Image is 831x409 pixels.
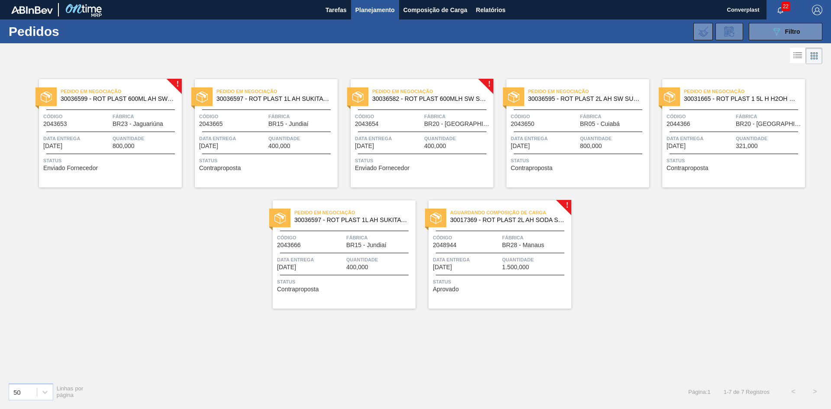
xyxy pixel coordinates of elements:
span: Aguardando Composição de Carga [450,208,571,217]
span: Fábrica [113,112,180,121]
span: Data Entrega [43,134,110,143]
span: Quantidade [346,255,413,264]
span: Código [433,233,500,242]
span: Quantidade [736,134,803,143]
button: > [804,381,826,403]
span: Status [667,156,803,165]
span: BR15 - Jundiaí [346,242,387,248]
span: 30036597 - ROT PLAST 1L AH SUKITA NIV25 [294,217,409,223]
a: !statusPedido em Negociação30036582 - ROT PLAST 600MLH SW SUKITA NIV25Código2043654FábricaBR20 - ... [338,79,493,187]
span: Quantidade [113,134,180,143]
a: statusPedido em Negociação30036597 - ROT PLAST 1L AH SUKITA NIV25Código2043665FábricaBR15 - Jundi... [182,79,338,187]
img: status [352,91,364,103]
span: Planejamento [355,5,395,15]
div: Solicitação de Revisão de Pedidos [715,23,743,40]
span: 800,000 [580,143,602,149]
span: 30036595 - ROT PLAST 2L AH SW SUKITA NIV25 [528,96,642,102]
span: Pedido em Negociação [294,208,415,217]
span: 1 - 7 de 7 Registros [724,389,770,395]
span: Fábrica [736,112,803,121]
span: Fábrica [346,233,413,242]
span: Fábrica [502,233,569,242]
span: Fábrica [268,112,335,121]
span: 1.500,000 [502,264,529,271]
span: Status [199,156,335,165]
span: Contraproposta [199,165,241,171]
span: Quantidade [580,134,647,143]
span: 2043654 [355,121,379,127]
div: Visão em Cards [806,48,822,64]
span: Pedido em Negociação [61,87,182,96]
span: 400,000 [268,143,290,149]
span: BR20 - Sapucaia [736,121,803,127]
span: 12/11/2025 [277,264,296,271]
span: Fábrica [424,112,491,121]
span: 27/10/2025 [511,143,530,149]
div: Importar Negociações dos Pedidos [693,23,713,40]
span: Quantidade [268,134,335,143]
span: 22 [781,2,790,11]
span: Status [277,277,413,286]
a: !statusAguardando Composição de Carga30017369 - ROT PLAST 2L AH SODA SUFRAMA 429Código2048944Fábr... [415,200,571,309]
span: 06/12/2025 [433,264,452,271]
img: status [274,213,286,224]
span: Fábrica [580,112,647,121]
span: 2043653 [43,121,67,127]
span: Contraproposta [667,165,709,171]
span: Pedido em Negociação [372,87,493,96]
span: Contraproposta [277,286,319,293]
span: 2048944 [433,242,457,248]
span: Filtro [785,28,800,35]
img: status [41,91,52,103]
img: status [196,91,208,103]
span: Aprovado [433,286,459,293]
span: BR05 - Cuiabá [580,121,620,127]
span: 30036597 - ROT PLAST 1L AH SUKITA NIV25 [216,96,331,102]
span: Status [355,156,491,165]
span: 2044366 [667,121,690,127]
span: Enviado Fornecedor [355,165,409,171]
span: Relatórios [476,5,506,15]
span: Tarefas [325,5,347,15]
a: statusPedido em Negociação30036597 - ROT PLAST 1L AH SUKITA NIV25Código2043666FábricaBR15 - Jundi... [260,200,415,309]
span: 400,000 [346,264,368,271]
span: Página : 1 [688,389,710,395]
img: status [430,213,441,224]
span: 400,000 [424,143,446,149]
span: 2043665 [199,121,223,127]
span: Código [199,112,266,121]
span: Código [277,233,344,242]
span: 30036599 - ROT PLAST 600ML AH SW SUK NIV25 [61,96,175,102]
span: BR28 - Manaus [502,242,544,248]
button: < [783,381,804,403]
span: 2043666 [277,242,301,248]
button: Filtro [749,23,822,40]
img: status [664,91,675,103]
img: TNhmsLtSVTkK8tSr43FrP2fwEKptu5GPRR3wAAAABJRU5ErkJggg== [11,6,53,14]
span: Contraproposta [511,165,553,171]
span: Status [43,156,180,165]
a: !statusPedido em Negociação30036599 - ROT PLAST 600ML AH SW SUK NIV25Código2043653FábricaBR23 - J... [26,79,182,187]
span: 03/11/2025 [667,143,686,149]
span: Pedido em Negociação [684,87,805,96]
span: Quantidade [502,255,569,264]
span: Quantidade [424,134,491,143]
span: 800,000 [113,143,135,149]
img: status [508,91,519,103]
span: Data Entrega [667,134,734,143]
a: statusPedido em Negociação30036595 - ROT PLAST 2L AH SW SUKITA NIV25Código2043650FábricaBR05 - Cu... [493,79,649,187]
span: Pedido em Negociação [528,87,649,96]
span: Código [511,112,578,121]
span: 25/10/2025 [355,143,374,149]
span: Enviado Fornecedor [43,165,98,171]
span: 22/10/2025 [199,143,218,149]
div: Visão em Lista [790,48,806,64]
span: Linhas por página [57,385,84,398]
span: 2043650 [511,121,535,127]
div: 50 [13,388,21,396]
span: Composição de Carga [403,5,467,15]
span: Data Entrega [511,134,578,143]
span: BR15 - Jundiaí [268,121,309,127]
span: Código [667,112,734,121]
span: Pedido em Negociação [216,87,338,96]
